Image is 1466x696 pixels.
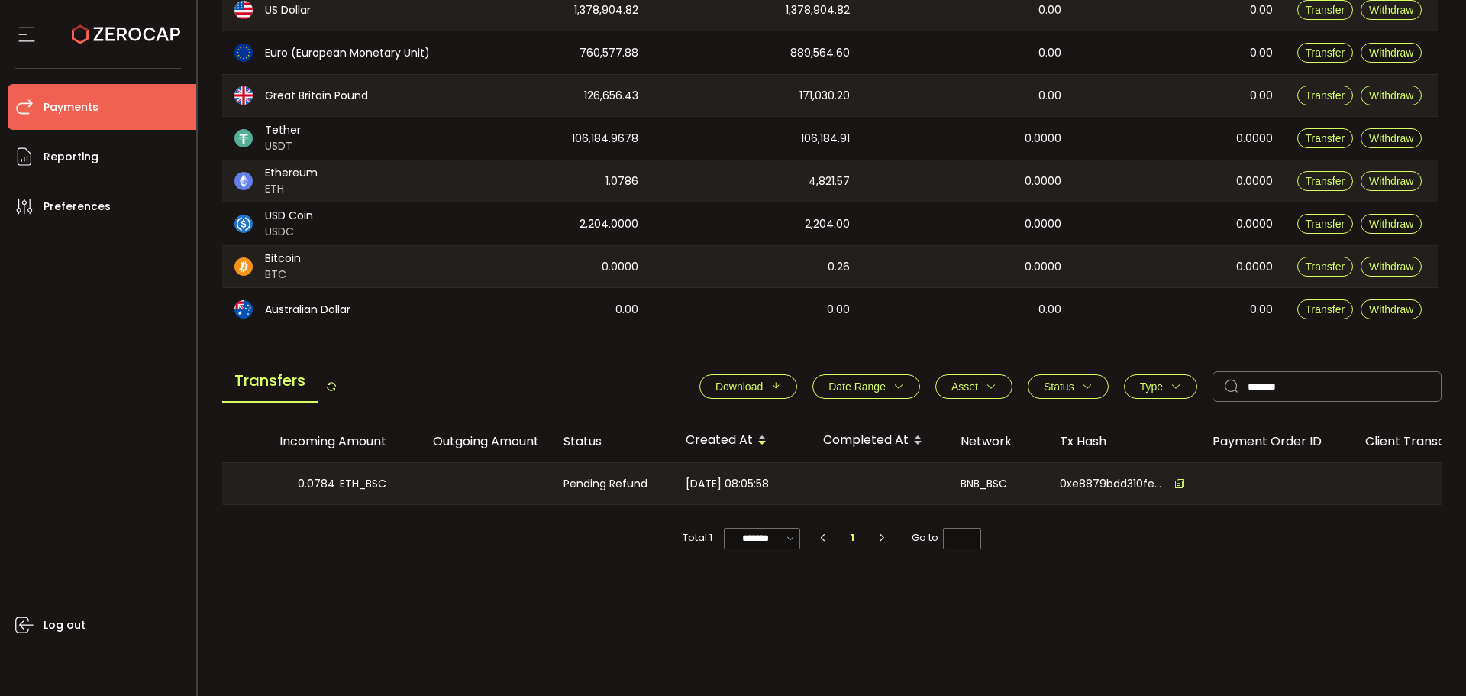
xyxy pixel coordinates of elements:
[1038,87,1061,105] span: 0.00
[1306,218,1345,230] span: Transfer
[265,302,350,318] span: Australian Dollar
[563,475,647,493] span: Pending Refund
[828,258,850,276] span: 0.26
[805,215,850,233] span: 2,204.00
[1297,128,1354,148] button: Transfer
[1369,175,1413,187] span: Withdraw
[265,224,313,240] span: USDC
[1250,87,1273,105] span: 0.00
[1306,47,1345,59] span: Transfer
[1369,4,1413,16] span: Withdraw
[1038,44,1061,62] span: 0.00
[44,96,98,118] span: Payments
[1369,303,1413,316] span: Withdraw
[265,165,318,181] span: Ethereum
[1044,380,1074,393] span: Status
[234,86,253,105] img: gbp_portfolio.svg
[1361,299,1422,319] button: Withdraw
[1361,86,1422,105] button: Withdraw
[265,267,301,283] span: BTC
[1306,175,1345,187] span: Transfer
[1369,89,1413,102] span: Withdraw
[699,374,797,399] button: Download
[1297,299,1354,319] button: Transfer
[1028,374,1109,399] button: Status
[790,44,850,62] span: 889,564.60
[399,432,551,450] div: Outgoing Amount
[1306,261,1345,273] span: Transfer
[572,130,638,147] span: 106,184.9678
[1288,531,1466,696] iframe: Chat Widget
[222,360,318,403] span: Transfers
[809,173,850,190] span: 4,821.57
[1250,44,1273,62] span: 0.00
[1297,214,1354,234] button: Transfer
[1361,128,1422,148] button: Withdraw
[1200,432,1353,450] div: Payment Order ID
[1048,432,1200,450] div: Tx Hash
[811,428,948,454] div: Completed At
[828,380,886,393] span: Date Range
[1361,214,1422,234] button: Withdraw
[1236,130,1273,147] span: 0.0000
[1361,171,1422,191] button: Withdraw
[1236,215,1273,233] span: 0.0000
[801,130,850,147] span: 106,184.91
[44,146,98,168] span: Reporting
[948,432,1048,450] div: Network
[1369,218,1413,230] span: Withdraw
[246,432,399,450] div: Incoming Amount
[1250,301,1273,319] span: 0.00
[602,258,638,276] span: 0.0000
[1297,43,1354,63] button: Transfer
[1025,173,1061,190] span: 0.0000
[1060,476,1167,492] span: 0xe8879bdd310fec12e53ee82c34b59b721410a76968ad296bad99b35dd2c48aab
[44,614,86,636] span: Log out
[265,181,318,197] span: ETH
[234,172,253,190] img: eth_portfolio.svg
[584,87,638,105] span: 126,656.43
[1025,258,1061,276] span: 0.0000
[1236,258,1273,276] span: 0.0000
[265,88,368,104] span: Great Britain Pound
[1369,261,1413,273] span: Withdraw
[839,527,867,549] li: 1
[605,173,638,190] span: 1.0786
[265,138,301,154] span: USDT
[812,374,920,399] button: Date Range
[340,475,386,493] span: ETH_BSC
[1361,257,1422,277] button: Withdraw
[1025,215,1061,233] span: 0.0000
[44,196,111,218] span: Preferences
[265,208,313,224] span: USD Coin
[265,45,430,61] span: Euro (European Monetary Unit)
[786,2,850,19] span: 1,378,904.82
[1369,132,1413,144] span: Withdraw
[912,527,981,549] span: Go to
[1124,374,1197,399] button: Type
[234,215,253,233] img: usdc_portfolio.svg
[580,215,638,233] span: 2,204.0000
[1306,89,1345,102] span: Transfer
[580,44,638,62] span: 760,577.88
[799,87,850,105] span: 171,030.20
[265,251,301,267] span: Bitcoin
[551,432,673,450] div: Status
[574,2,638,19] span: 1,378,904.82
[683,527,712,549] span: Total 1
[234,300,253,319] img: aud_portfolio.svg
[1306,4,1345,16] span: Transfer
[1361,43,1422,63] button: Withdraw
[827,301,850,319] span: 0.00
[1369,47,1413,59] span: Withdraw
[265,2,311,18] span: US Dollar
[1306,132,1345,144] span: Transfer
[1250,2,1273,19] span: 0.00
[234,257,253,276] img: btc_portfolio.svg
[1038,301,1061,319] span: 0.00
[234,129,253,147] img: usdt_portfolio.svg
[1140,380,1163,393] span: Type
[935,374,1012,399] button: Asset
[951,380,978,393] span: Asset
